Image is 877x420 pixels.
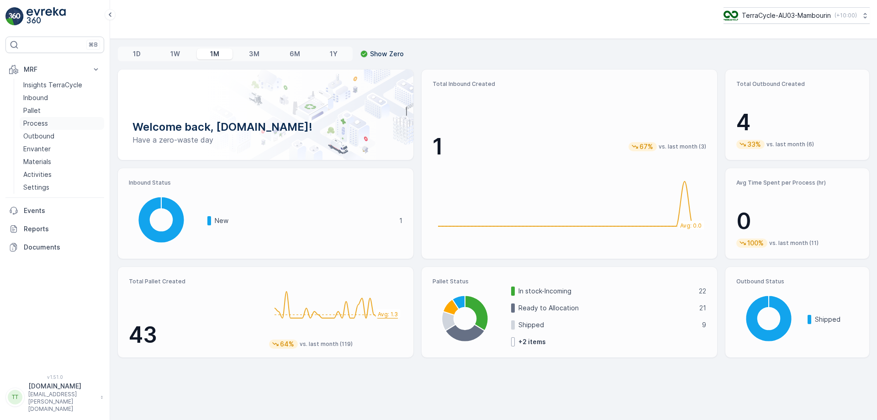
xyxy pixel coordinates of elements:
p: Inbound [23,93,48,102]
p: Materials [23,157,51,166]
p: [DOMAIN_NAME] [28,382,96,391]
p: Insights TerraCycle [23,80,82,90]
p: 67% [639,142,654,151]
p: Pallet [23,106,41,115]
p: 6M [290,49,300,58]
p: 9 [702,320,706,330]
div: TT [8,390,22,404]
a: Inbound [20,91,104,104]
p: vs. last month (6) [766,141,814,148]
a: Events [5,202,104,220]
p: 33% [746,140,762,149]
p: Reports [24,224,100,234]
p: TerraCycle-AU03-Mambourin [742,11,831,20]
a: Envanter [20,143,104,155]
span: v 1.51.0 [5,374,104,380]
a: Outbound [20,130,104,143]
p: In stock-Incoming [518,287,693,296]
img: image_D6FFc8H.png [724,11,738,21]
p: 1 [433,133,443,160]
p: Process [23,119,48,128]
a: Activities [20,168,104,181]
p: vs. last month (119) [300,340,353,348]
p: 0 [736,207,858,235]
p: 64% [279,340,295,349]
p: Settings [23,183,49,192]
p: Pallet Status [433,278,706,285]
p: Avg Time Spent per Process (hr) [736,179,858,186]
p: 1 [399,216,402,225]
p: 4 [736,109,858,136]
p: Activities [23,170,52,179]
p: 100% [746,239,765,248]
p: 1Y [330,49,338,58]
button: TT[DOMAIN_NAME][EMAIL_ADDRESS][PERSON_NAME][DOMAIN_NAME] [5,382,104,413]
button: MRF [5,60,104,79]
p: MRF [24,65,86,74]
button: TerraCycle-AU03-Mambourin(+10:00) [724,7,870,24]
p: 1D [133,49,141,58]
p: ⌘B [89,41,98,48]
p: Envanter [23,144,51,154]
a: Insights TerraCycle [20,79,104,91]
p: Outbound [23,132,54,141]
a: Documents [5,238,104,256]
p: 1M [210,49,219,58]
p: Have a zero-waste day [132,134,399,145]
p: 1W [170,49,180,58]
p: Shipped [518,320,696,330]
p: New [215,216,393,225]
a: Materials [20,155,104,168]
p: + 2 items [518,337,546,346]
p: Events [24,206,100,215]
p: Outbound Status [736,278,858,285]
p: Total Inbound Created [433,80,706,88]
p: 3M [249,49,259,58]
a: Pallet [20,104,104,117]
p: ( +10:00 ) [835,12,857,19]
p: Documents [24,243,100,252]
p: Ready to Allocation [518,303,693,313]
a: Process [20,117,104,130]
p: Total Outbound Created [736,80,858,88]
p: Total Pallet Created [129,278,262,285]
a: Reports [5,220,104,238]
p: Shipped [815,315,858,324]
p: 22 [699,287,706,296]
a: Settings [20,181,104,194]
p: vs. last month (3) [659,143,706,150]
p: 21 [699,303,706,313]
img: logo [5,7,24,26]
p: Inbound Status [129,179,402,186]
p: Show Zero [370,49,404,58]
p: vs. last month (11) [769,239,819,247]
img: logo_light-DOdMpM7g.png [26,7,66,26]
p: 43 [129,321,262,349]
p: Welcome back, [DOMAIN_NAME]! [132,120,399,134]
p: [EMAIL_ADDRESS][PERSON_NAME][DOMAIN_NAME] [28,391,96,413]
